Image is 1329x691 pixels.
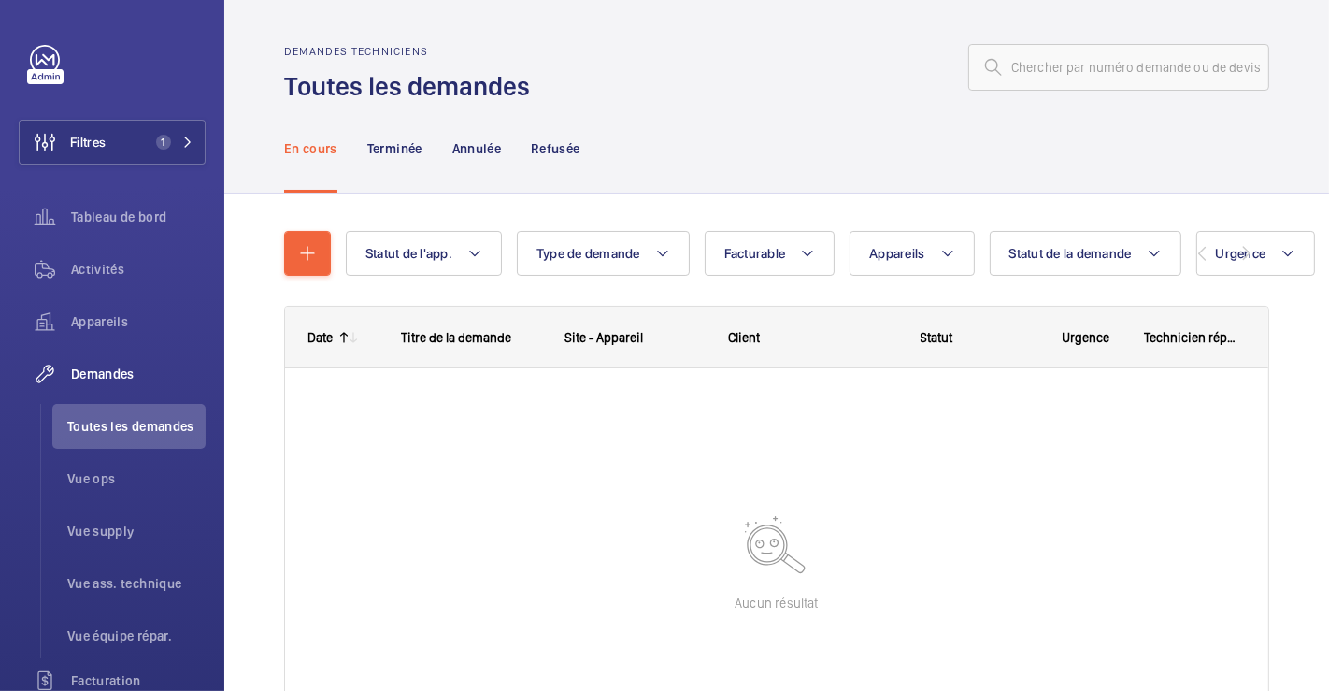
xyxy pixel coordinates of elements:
[1216,246,1266,261] span: Urgence
[452,139,501,158] p: Annulée
[71,671,206,690] span: Facturation
[921,330,953,345] span: Statut
[365,246,452,261] span: Statut de l'app.
[1063,330,1110,345] span: Urgence
[531,139,579,158] p: Refusée
[70,133,106,151] span: Filtres
[724,246,786,261] span: Facturable
[1196,231,1316,276] button: Urgence
[346,231,502,276] button: Statut de l'app.
[71,208,206,226] span: Tableau de bord
[19,120,206,165] button: Filtres1
[284,139,337,158] p: En cours
[67,626,206,645] span: Vue équipe répar.
[71,312,206,331] span: Appareils
[67,469,206,488] span: Vue ops
[71,260,206,279] span: Activités
[517,231,690,276] button: Type de demande
[67,574,206,593] span: Vue ass. technique
[71,365,206,383] span: Demandes
[401,330,511,345] span: Titre de la demande
[1009,246,1132,261] span: Statut de la demande
[869,246,924,261] span: Appareils
[705,231,836,276] button: Facturable
[367,139,422,158] p: Terminée
[536,246,640,261] span: Type de demande
[156,135,171,150] span: 1
[968,44,1269,91] input: Chercher par numéro demande ou de devis
[564,330,643,345] span: Site - Appareil
[850,231,974,276] button: Appareils
[728,330,760,345] span: Client
[284,45,541,58] h2: Demandes techniciens
[307,330,333,345] div: Date
[67,522,206,540] span: Vue supply
[1144,330,1239,345] span: Technicien réparateur
[990,231,1181,276] button: Statut de la demande
[67,417,206,436] span: Toutes les demandes
[284,69,541,104] h1: Toutes les demandes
